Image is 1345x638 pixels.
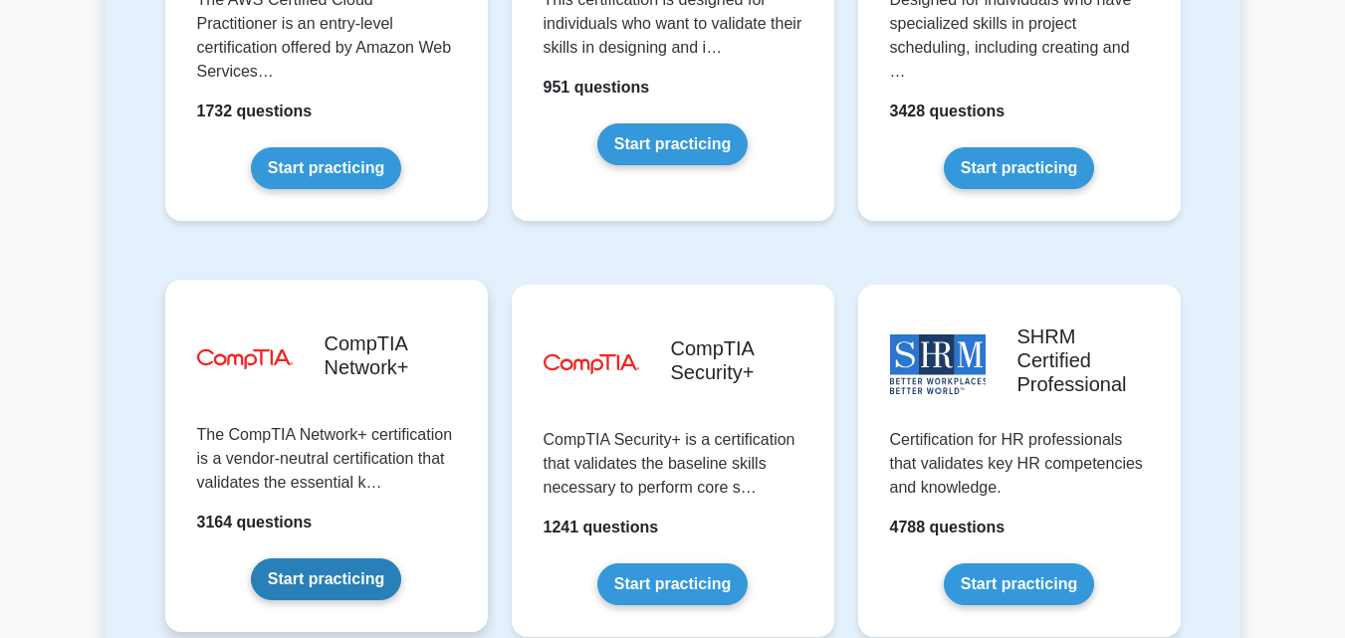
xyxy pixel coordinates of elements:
[597,563,748,605] a: Start practicing
[597,123,748,165] a: Start practicing
[944,563,1094,605] a: Start practicing
[251,558,401,600] a: Start practicing
[944,147,1094,189] a: Start practicing
[251,147,401,189] a: Start practicing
